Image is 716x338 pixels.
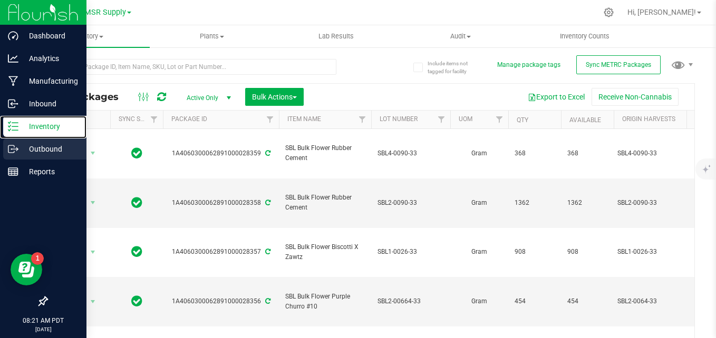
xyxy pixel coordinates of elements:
inline-svg: Analytics [8,53,18,64]
inline-svg: Manufacturing [8,76,18,86]
span: select [86,146,100,161]
span: Inventory [25,32,150,41]
span: SBL1-0026-33 [378,247,444,257]
a: UOM [459,115,472,123]
span: SBL Bulk Flower Purple Churro #10 [285,292,365,312]
a: Plants [150,25,274,47]
span: Sync from Compliance System [264,297,270,305]
a: Filter [262,111,279,128]
span: Include items not tagged for facility [428,59,480,75]
div: 1A4060300062891000028356 [161,296,280,306]
a: Sync Status [119,115,159,123]
p: [DATE] [5,325,82,333]
a: Lot Number [380,115,418,123]
a: Filter [354,111,371,128]
div: SBL4-0090-33 [617,148,716,158]
span: select [86,195,100,210]
button: Sync METRC Packages [576,55,661,74]
span: In Sync [131,294,142,309]
a: Filter [491,111,508,128]
a: Inventory Counts [523,25,647,47]
inline-svg: Inventory [8,121,18,132]
span: 1362 [515,198,555,208]
div: 1A4060300062891000028357 [161,247,280,257]
span: In Sync [131,244,142,259]
span: 368 [567,148,607,158]
span: Gram [457,247,502,257]
a: Filter [433,111,450,128]
inline-svg: Reports [8,166,18,177]
span: SBL Bulk Flower Biscotti X Zawtz [285,242,365,262]
span: 1362 [567,198,607,208]
a: Item Name [287,115,321,123]
p: Reports [18,165,82,178]
inline-svg: Dashboard [8,31,18,41]
span: 454 [567,296,607,306]
span: SBL2-00664-33 [378,296,444,306]
span: Lab Results [304,32,368,41]
p: Inbound [18,97,82,110]
span: Sync from Compliance System [264,150,270,157]
a: Qty [517,116,528,124]
span: 368 [515,148,555,158]
iframe: Resource center [11,254,42,285]
iframe: Resource center unread badge [31,252,44,265]
span: Plants [150,32,274,41]
div: SBL2-0064-33 [617,296,716,306]
a: Origin Harvests [622,115,675,123]
button: Bulk Actions [245,88,304,106]
span: SBL2-0090-33 [378,198,444,208]
span: SBL Bulk Flower Rubber Cement [285,193,365,213]
p: 08:21 AM PDT [5,316,82,325]
span: Hi, [PERSON_NAME]! [627,8,696,16]
span: In Sync [131,146,142,161]
span: SBL4-0090-33 [378,148,444,158]
div: SBL2-0090-33 [617,198,716,208]
div: SBL1-0026-33 [617,247,716,257]
div: 1A4060300062891000028358 [161,198,280,208]
a: Inventory [25,25,150,47]
span: 908 [515,247,555,257]
span: select [86,245,100,260]
span: In Sync [131,195,142,210]
span: Sync from Compliance System [264,199,270,206]
span: MSR Supply [84,8,126,17]
inline-svg: Outbound [8,144,18,154]
span: Audit [399,32,522,41]
span: Gram [457,148,502,158]
p: Dashboard [18,29,82,42]
span: select [86,294,100,309]
div: Manage settings [602,7,615,17]
a: Package ID [171,115,207,123]
span: All Packages [55,91,129,103]
p: Outbound [18,143,82,155]
span: Gram [457,296,502,306]
span: Gram [457,198,502,208]
span: Sync METRC Packages [586,61,651,68]
button: Receive Non-Cannabis [592,88,679,106]
span: Sync from Compliance System [264,248,270,255]
span: 454 [515,296,555,306]
inline-svg: Inbound [8,98,18,109]
span: Bulk Actions [252,93,297,101]
a: Filter [146,111,163,128]
div: 1A4060300062891000028359 [161,148,280,158]
span: SBL Bulk Flower Rubber Cement [285,143,365,163]
a: Lab Results [274,25,399,47]
span: Inventory Counts [546,32,624,41]
span: 908 [567,247,607,257]
p: Analytics [18,52,82,65]
input: Search Package ID, Item Name, SKU, Lot or Part Number... [46,59,336,75]
p: Inventory [18,120,82,133]
button: Manage package tags [497,61,560,69]
p: Manufacturing [18,75,82,87]
button: Export to Excel [521,88,592,106]
a: Available [569,116,601,124]
a: Audit [398,25,523,47]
